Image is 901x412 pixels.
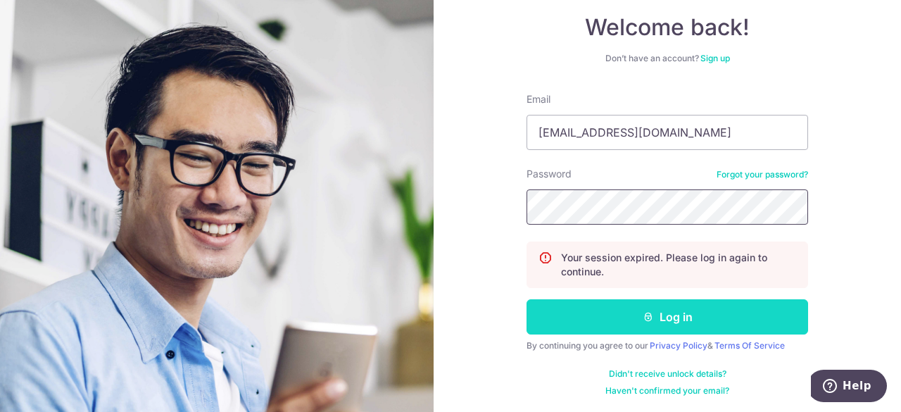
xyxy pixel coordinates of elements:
label: Email [527,92,550,106]
button: Log in [527,299,808,335]
input: Enter your Email [527,115,808,150]
p: Your session expired. Please log in again to continue. [561,251,796,279]
iframe: Opens a widget where you can find more information [811,370,887,405]
label: Password [527,167,572,181]
a: Privacy Policy [650,340,707,351]
a: Terms Of Service [714,340,785,351]
h4: Welcome back! [527,13,808,42]
a: Didn't receive unlock details? [609,368,726,380]
a: Forgot your password? [717,169,808,180]
div: Don’t have an account? [527,53,808,64]
a: Sign up [700,53,730,63]
div: By continuing you agree to our & [527,340,808,351]
a: Haven't confirmed your email? [605,385,729,397]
